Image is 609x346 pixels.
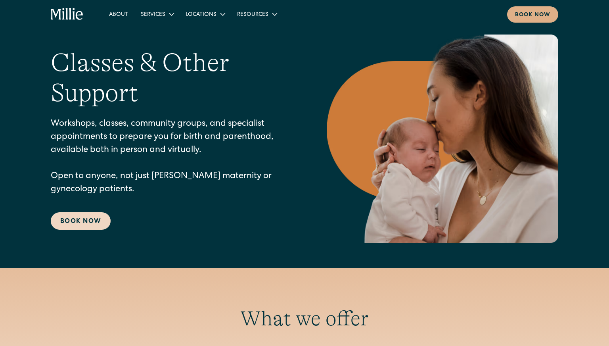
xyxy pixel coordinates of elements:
a: Book Now [51,212,111,230]
img: Mother kissing her newborn on the forehead, capturing a peaceful moment of love and connection in... [327,35,558,243]
p: Workshops, classes, community groups, and specialist appointments to prepare you for birth and pa... [51,118,295,196]
div: Resources [237,11,268,19]
h1: Classes & Other Support [51,48,295,109]
div: Resources [231,8,283,21]
div: Services [134,8,180,21]
a: About [103,8,134,21]
h2: What we offer [51,306,558,331]
div: Services [141,11,165,19]
a: home [51,8,84,21]
div: Locations [186,11,216,19]
div: Locations [180,8,231,21]
a: Book now [507,6,558,23]
div: Book now [515,11,550,19]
